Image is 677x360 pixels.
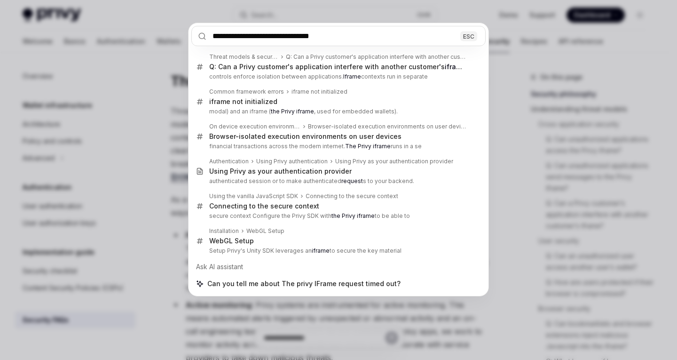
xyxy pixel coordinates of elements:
[209,167,352,176] div: Using Privy as your authentication provider
[341,177,363,184] b: request
[312,247,330,254] b: iframe
[209,143,466,150] p: financial transactions across the modern internet. runs in a se
[331,212,375,219] b: the Privy iframe
[445,63,466,71] b: iframe
[306,192,398,200] div: Connecting to the secure context
[191,258,486,275] div: Ask AI assistant
[209,73,466,80] p: controls enforce isolation between applications. contexts run in separate
[209,123,300,130] div: On device execution environment
[345,143,391,150] b: The Privy iframe
[209,108,466,115] p: modal) and an iframe ( , used for embedded wallets).
[207,279,401,288] span: Can you tell me about The privy IFrame request timed out?
[209,97,277,106] div: iframe not initialized
[209,247,466,255] p: Setup Privy's Unity SDK leverages an to secure the key material
[271,108,314,115] b: the Privy iframe
[209,177,466,185] p: authenticated session or to make authenticated s to your backend.
[209,158,249,165] div: Authentication
[209,192,298,200] div: Using the vanilla JavaScript SDK
[291,88,347,96] div: iframe not initialized
[209,202,319,210] div: Connecting to the secure context
[308,123,466,130] div: Browser-isolated execution environments on user devices
[256,158,328,165] div: Using Privy authentication
[343,73,361,80] b: Iframe
[209,132,401,141] div: Browser-isolated execution environments on user devices
[209,63,466,71] div: Q: Can a Privy customer's application interfere with another customer's ?
[209,88,284,96] div: Common framework errors
[209,237,254,245] div: WebGL Setup
[209,53,278,61] div: Threat models & security FAQ
[286,53,466,61] div: Q: Can a Privy customer's application interfere with another customer's ?
[460,31,477,41] div: ESC
[209,212,466,220] p: secure context Configure the Privy SDK with to be able to
[209,227,239,235] div: Installation
[246,227,284,235] div: WebGL Setup
[335,158,453,165] div: Using Privy as your authentication provider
